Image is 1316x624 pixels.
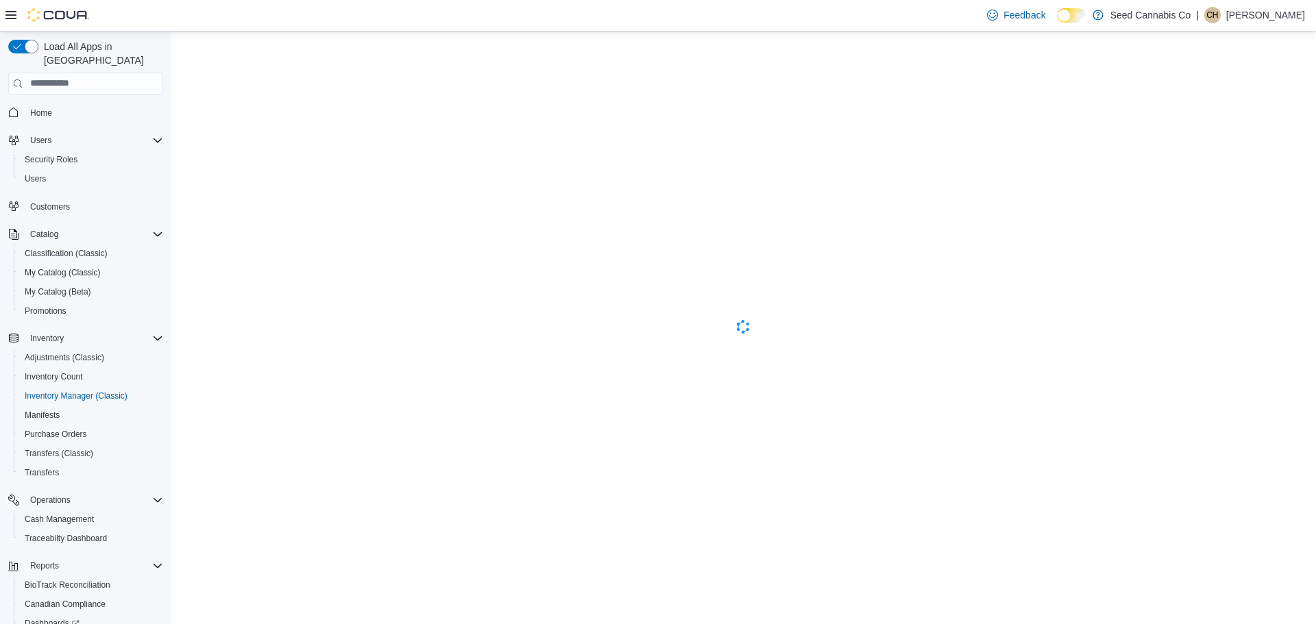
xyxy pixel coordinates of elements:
button: Inventory [3,329,169,348]
button: Reports [3,556,169,575]
a: Inventory Manager (Classic) [19,388,133,404]
span: Traceabilty Dashboard [19,530,163,547]
a: Adjustments (Classic) [19,349,110,366]
span: Cash Management [19,511,163,527]
button: Reports [25,558,64,574]
a: Home [25,105,58,121]
p: Seed Cannabis Co [1110,7,1191,23]
span: Reports [25,558,163,574]
a: BioTrack Reconciliation [19,577,116,593]
span: Inventory [30,333,64,344]
span: Traceabilty Dashboard [25,533,107,544]
button: Users [25,132,57,149]
a: Inventory Count [19,369,88,385]
button: Security Roles [14,150,169,169]
span: My Catalog (Beta) [19,284,163,300]
span: Transfers [25,467,59,478]
span: Users [19,171,163,187]
button: My Catalog (Beta) [14,282,169,301]
button: Inventory Count [14,367,169,386]
a: Traceabilty Dashboard [19,530,112,547]
span: My Catalog (Beta) [25,286,91,297]
span: BioTrack Reconciliation [19,577,163,593]
a: Transfers (Classic) [19,445,99,462]
a: Customers [25,199,75,215]
span: Promotions [25,305,66,316]
button: Operations [3,490,169,510]
p: | [1196,7,1199,23]
span: Users [30,135,51,146]
span: My Catalog (Classic) [25,267,101,278]
span: Canadian Compliance [25,599,106,610]
a: Transfers [19,464,64,481]
span: Users [25,132,163,149]
a: Security Roles [19,151,83,168]
img: Cova [27,8,89,22]
span: Inventory [25,330,163,347]
button: Cash Management [14,510,169,529]
button: Catalog [3,225,169,244]
button: Purchase Orders [14,425,169,444]
span: Feedback [1003,8,1045,22]
button: Catalog [25,226,64,242]
a: Cash Management [19,511,99,527]
a: Classification (Classic) [19,245,113,262]
a: My Catalog (Beta) [19,284,97,300]
button: Transfers (Classic) [14,444,169,463]
span: Adjustments (Classic) [19,349,163,366]
button: Traceabilty Dashboard [14,529,169,548]
a: Feedback [982,1,1051,29]
input: Dark Mode [1057,8,1086,23]
span: Promotions [19,303,163,319]
span: Classification (Classic) [19,245,163,262]
button: Classification (Classic) [14,244,169,263]
span: Purchase Orders [25,429,87,440]
span: Purchase Orders [19,426,163,442]
button: Operations [25,492,76,508]
span: Catalog [25,226,163,242]
span: Catalog [30,229,58,240]
a: My Catalog (Classic) [19,264,106,281]
p: [PERSON_NAME] [1226,7,1305,23]
span: Transfers [19,464,163,481]
span: CH [1206,7,1218,23]
button: Promotions [14,301,169,321]
button: Inventory Manager (Classic) [14,386,169,405]
span: Cash Management [25,514,94,525]
span: Customers [30,201,70,212]
button: My Catalog (Classic) [14,263,169,282]
span: Inventory Manager (Classic) [25,390,127,401]
span: Inventory Count [25,371,83,382]
a: Promotions [19,303,72,319]
span: Customers [25,198,163,215]
span: Load All Apps in [GEOGRAPHIC_DATA] [38,40,163,67]
a: Users [19,171,51,187]
button: Users [3,131,169,150]
span: Home [25,104,163,121]
span: Manifests [25,410,60,421]
span: Operations [30,495,71,506]
button: Adjustments (Classic) [14,348,169,367]
span: Security Roles [25,154,77,165]
button: Customers [3,197,169,216]
div: Courtney Huggins [1204,7,1221,23]
span: Reports [30,560,59,571]
span: Canadian Compliance [19,596,163,612]
span: Operations [25,492,163,508]
button: Transfers [14,463,169,482]
a: Manifests [19,407,65,423]
button: Inventory [25,330,69,347]
span: Security Roles [19,151,163,168]
span: Home [30,108,52,118]
span: Transfers (Classic) [19,445,163,462]
button: BioTrack Reconciliation [14,575,169,595]
button: Manifests [14,405,169,425]
button: Canadian Compliance [14,595,169,614]
span: My Catalog (Classic) [19,264,163,281]
span: Transfers (Classic) [25,448,93,459]
a: Purchase Orders [19,426,93,442]
span: Adjustments (Classic) [25,352,104,363]
span: Inventory Count [19,369,163,385]
button: Users [14,169,169,188]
